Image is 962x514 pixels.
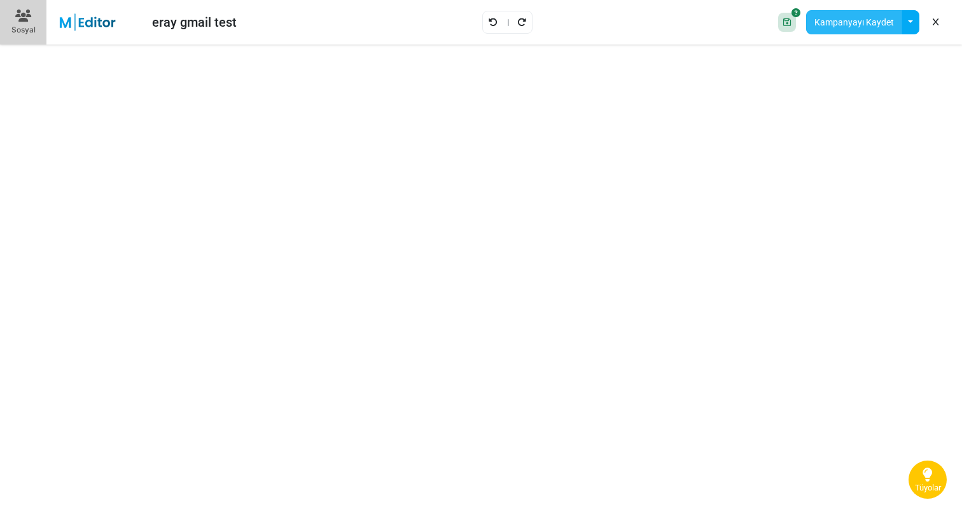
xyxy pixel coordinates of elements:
[517,14,527,31] a: Yeniden Uygula
[915,483,941,493] span: Tüyolar
[806,10,902,34] button: Kampanyayı Kaydet
[488,14,498,31] a: Geri Al
[152,13,237,32] div: eray gmail test
[791,8,800,17] i: SoftSave® is off
[11,24,36,36] div: Sosyal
